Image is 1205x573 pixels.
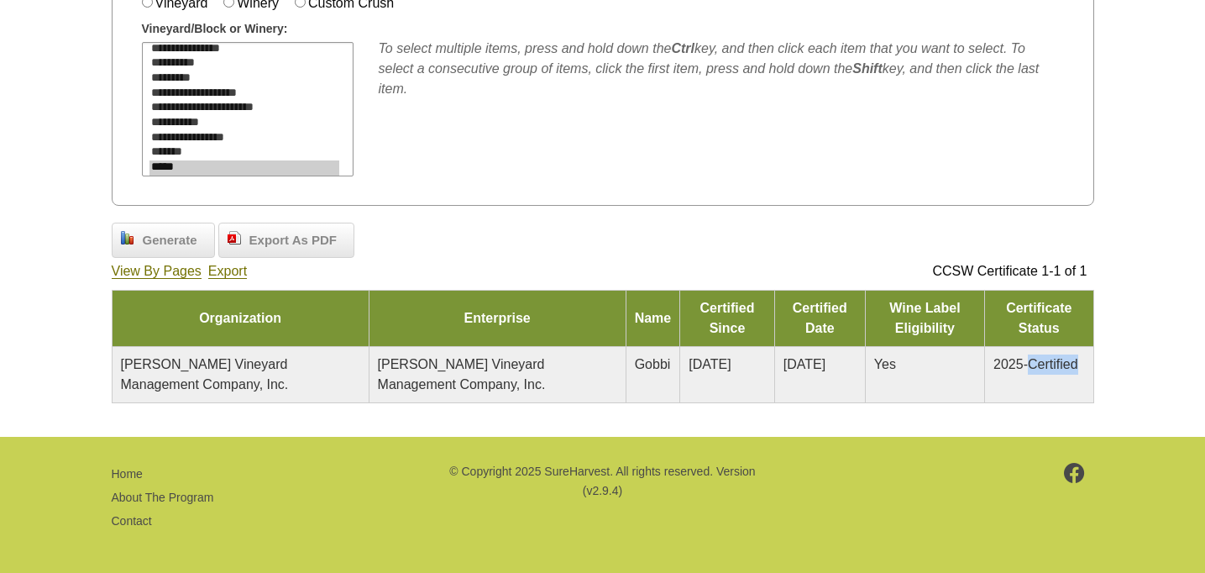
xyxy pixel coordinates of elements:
[865,291,984,347] td: Wine Label Eligibility
[112,467,143,481] a: Home
[447,462,757,500] p: © Copyright 2025 SureHarvest. All rights reserved. Version (v2.9.4)
[112,264,202,279] a: View By Pages
[671,41,694,55] b: Ctrl
[112,491,214,504] a: About The Program
[985,291,1093,347] td: Certificate Status
[208,264,247,279] a: Export
[142,20,288,38] span: Vineyard/Block or Winery:
[993,357,1078,371] span: 2025-Certified
[783,357,825,371] span: [DATE]
[241,231,345,250] span: Export As PDF
[635,357,671,371] span: Gobbi
[932,264,1087,278] span: CCSW Certificate 1-1 of 1
[218,223,354,258] a: Export As PDF
[112,223,215,258] a: Generate
[1064,463,1085,483] img: footer-facebook.png
[852,61,883,76] b: Shift
[874,357,896,371] span: Yes
[121,231,134,244] img: chart_bar.png
[112,291,369,347] td: Organization
[626,291,680,347] td: Name
[378,357,546,392] span: [PERSON_NAME] Vineyard Management Company, Inc.
[121,357,289,392] span: [PERSON_NAME] Vineyard Management Company, Inc.
[379,39,1064,99] div: To select multiple items, press and hold down the key, and then click each item that you want to ...
[680,291,775,347] td: Certified Since
[774,291,865,347] td: Certified Date
[369,291,626,347] td: Enterprise
[112,514,152,528] a: Contact
[689,357,731,371] span: [DATE]
[228,231,241,244] img: doc_pdf.png
[134,231,206,250] span: Generate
